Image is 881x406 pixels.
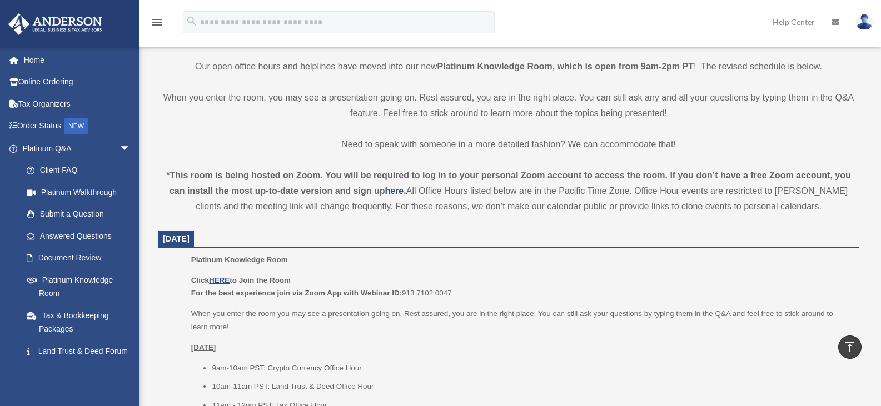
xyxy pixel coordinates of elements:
div: NEW [64,118,88,134]
a: Platinum Q&Aarrow_drop_down [8,137,147,159]
a: Answered Questions [16,225,147,247]
strong: . [404,186,406,196]
a: Order StatusNEW [8,115,147,138]
span: [DATE] [163,234,190,243]
strong: Platinum Knowledge Room, which is open from 9am-2pm PT [437,62,694,71]
span: arrow_drop_down [120,137,142,160]
strong: *This room is being hosted on Zoom. You will be required to log in to your personal Zoom account ... [166,171,851,196]
p: Our open office hours and helplines have moved into our new ! The revised schedule is below. [158,59,859,74]
a: Home [8,49,147,71]
img: Anderson Advisors Platinum Portal [5,13,106,35]
a: Platinum Knowledge Room [16,269,142,304]
a: Document Review [16,247,147,269]
a: Client FAQ [16,159,147,182]
a: Tax & Bookkeeping Packages [16,304,147,340]
i: search [186,15,198,27]
a: HERE [209,276,230,284]
a: Tax Organizers [8,93,147,115]
img: User Pic [856,14,873,30]
i: menu [150,16,163,29]
p: Need to speak with someone in a more detailed fashion? We can accommodate that! [158,137,859,152]
p: When you enter the room you may see a presentation going on. Rest assured, you are in the right p... [191,307,851,333]
a: Submit a Question [16,203,147,225]
b: For the best experience join via Zoom App with Webinar ID: [191,289,402,297]
a: here [385,186,404,196]
li: 9am-10am PST: Crypto Currency Office Hour [212,362,851,375]
a: Land Trust & Deed Forum [16,340,147,362]
a: Online Ordering [8,71,147,93]
a: Platinum Walkthrough [16,181,147,203]
a: Portal Feedback [16,362,147,384]
i: vertical_align_top [843,340,857,353]
p: 913 7102 0047 [191,274,851,300]
div: All Office Hours listed below are in the Pacific Time Zone. Office Hour events are restricted to ... [158,168,859,214]
p: When you enter the room, you may see a presentation going on. Rest assured, you are in the right ... [158,90,859,121]
li: 10am-11am PST: Land Trust & Deed Office Hour [212,380,851,393]
u: [DATE] [191,343,216,352]
b: Click to Join the Room [191,276,291,284]
a: menu [150,19,163,29]
span: Platinum Knowledge Room [191,255,288,264]
a: vertical_align_top [838,335,862,359]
